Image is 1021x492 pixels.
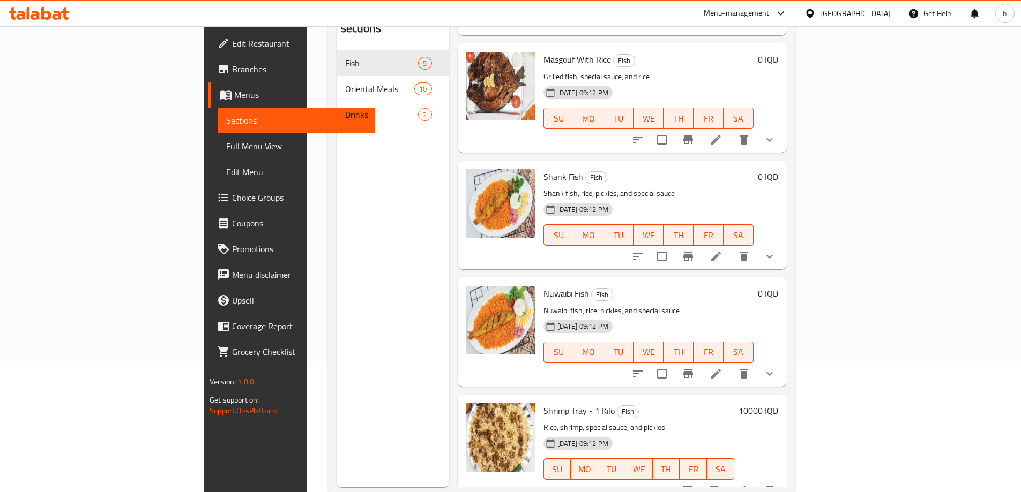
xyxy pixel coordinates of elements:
span: MO [578,344,599,360]
span: Select to update [651,362,673,385]
button: Branch-specific-item [675,127,701,153]
span: Fish [617,405,638,418]
h6: 0 IQD [758,286,778,301]
span: [DATE] 09:12 PM [553,438,613,449]
a: Branches [208,56,375,82]
button: TH [664,108,694,129]
span: 10 [415,84,431,94]
span: SU [548,461,567,477]
p: Grilled fish, special sauce, and rice [543,70,754,84]
div: Drinks2 [337,102,449,127]
div: Oriental Meals [345,82,415,95]
svg: Show Choices [763,367,776,380]
span: Choice Groups [232,191,366,204]
span: Promotions [232,243,366,255]
button: sort-choices [625,244,651,269]
svg: Show Choices [763,250,776,263]
span: MO [578,228,599,243]
button: Branch-specific-item [675,361,701,387]
span: Fish [592,289,613,301]
button: FR [694,108,724,129]
a: Edit Menu [218,159,375,185]
span: Branches [232,63,366,75]
span: [DATE] 09:12 PM [553,321,613,331]
a: Edit Restaurant [208,31,375,56]
button: WE [634,224,664,246]
span: FR [698,111,719,126]
button: sort-choices [625,127,651,153]
button: delete [731,361,757,387]
span: Fish [586,171,607,184]
a: Choice Groups [208,185,375,210]
span: Menus [234,88,366,101]
span: TH [668,344,689,360]
span: Fish [614,55,635,67]
button: MO [571,458,598,480]
a: Edit menu item [710,250,722,263]
button: TH [664,224,694,246]
span: [DATE] 09:12 PM [553,88,613,98]
button: SU [543,458,571,480]
span: MO [578,111,599,126]
span: 1.0.0 [237,375,254,389]
a: Menus [208,82,375,108]
button: SA [707,458,734,480]
button: TH [664,342,694,363]
div: Menu-management [704,7,770,20]
button: MO [573,224,603,246]
span: Sections [226,114,366,127]
div: Fish [613,54,635,67]
a: Upsell [208,287,375,313]
span: WE [638,228,659,243]
span: TH [668,228,689,243]
img: Shank Fish [466,169,535,238]
span: MO [575,461,594,477]
a: Sections [218,108,375,133]
h6: 0 IQD [758,169,778,184]
span: TH [668,111,689,126]
a: Edit menu item [710,133,722,146]
span: SA [728,228,749,243]
span: SA [711,461,730,477]
img: Shrimp Tray - 1 Kilo [466,403,535,472]
span: Coverage Report [232,320,366,332]
div: Fish [591,288,613,301]
div: Drinks [345,108,419,121]
span: Edit Restaurant [232,37,366,50]
span: Shank Fish [543,169,583,185]
h6: 10000 IQD [739,403,778,418]
span: Upsell [232,294,366,307]
button: Branch-specific-item [675,244,701,269]
a: Support.OpsPlatform [210,404,278,418]
p: Shank fish, rice, pickles, and special sauce [543,187,754,200]
button: WE [634,108,664,129]
span: Full Menu View [226,140,366,153]
span: SU [548,111,570,126]
span: FR [698,344,719,360]
span: WE [630,461,649,477]
div: items [418,57,431,70]
button: SU [543,108,574,129]
span: Get support on: [210,393,259,407]
span: SU [548,344,570,360]
button: show more [757,244,782,269]
span: FR [698,228,719,243]
span: SA [728,344,749,360]
span: [DATE] 09:12 PM [553,205,613,215]
svg: Show Choices [763,133,776,146]
span: TU [608,111,629,126]
button: FR [694,224,724,246]
button: delete [731,244,757,269]
div: Fish [617,405,639,418]
button: MO [573,342,603,363]
div: Fish [345,57,419,70]
button: WE [625,458,653,480]
a: Grocery Checklist [208,339,375,365]
span: SU [548,228,570,243]
button: SA [724,224,754,246]
span: TU [608,228,629,243]
a: Edit menu item [710,367,722,380]
span: TU [602,461,621,477]
button: FR [680,458,707,480]
span: WE [638,344,659,360]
